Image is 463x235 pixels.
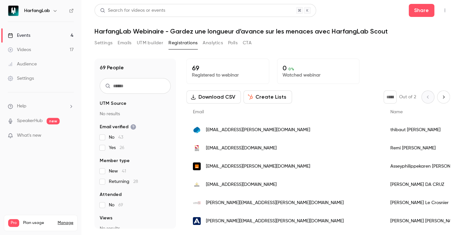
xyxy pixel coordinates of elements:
[118,203,123,207] span: 69
[100,191,122,198] span: Attended
[109,145,124,151] span: Yes
[186,90,241,104] button: Download CSV
[17,132,41,139] span: What's new
[133,179,138,184] span: 28
[206,200,344,206] span: [PERSON_NAME][EMAIL_ADDRESS][PERSON_NAME][DOMAIN_NAME]
[168,38,197,48] button: Registrations
[118,135,123,140] span: 43
[409,4,434,17] button: Share
[206,163,310,170] span: [EMAIL_ADDRESS][PERSON_NAME][DOMAIN_NAME]
[8,103,74,110] li: help-dropdown-opener
[243,38,252,48] button: CTA
[193,144,201,152] img: soprasteria.com
[109,202,123,208] span: No
[100,215,112,221] span: Views
[47,118,60,124] span: new
[8,32,30,39] div: Events
[100,158,130,164] span: Member type
[100,111,171,117] p: No results
[109,178,138,185] span: Returning
[390,110,403,114] span: Name
[282,64,354,72] p: 0
[17,117,43,124] a: SpeakerHub
[100,64,124,72] h1: 69 People
[206,181,277,188] span: [EMAIL_ADDRESS][DOMAIN_NAME]
[122,169,126,173] span: 41
[193,181,201,188] img: secinfra.fr
[206,127,310,133] span: [EMAIL_ADDRESS][PERSON_NAME][DOMAIN_NAME]
[23,220,54,226] span: Plan usage
[24,7,50,14] h6: HarfangLab
[193,199,201,207] img: login-securite.com
[203,38,223,48] button: Analytics
[192,64,264,72] p: 69
[8,75,34,82] div: Settings
[100,7,165,14] div: Search for videos or events
[100,225,171,232] p: No results
[8,61,37,67] div: Audience
[120,145,124,150] span: 26
[243,90,292,104] button: Create Lists
[282,72,354,78] p: Watched webinar
[94,38,112,48] button: Settings
[206,145,277,152] span: [EMAIL_ADDRESS][DOMAIN_NAME]
[66,133,74,139] iframe: Noticeable Trigger
[193,126,201,134] img: capgemini.com
[228,38,238,48] button: Polls
[8,6,19,16] img: HarfangLab
[100,124,136,130] span: Email verified
[94,27,450,35] h1: HarfangLab Webinaire - Gardez une longueur d’avance sur les menaces avec HarfangLab Scout
[8,219,19,227] span: Pro
[100,100,126,107] span: UTM Source
[193,162,201,170] img: orange.com
[437,90,450,104] button: Next page
[288,67,294,71] span: 0 %
[137,38,163,48] button: UTM builder
[8,47,31,53] div: Videos
[206,218,344,225] span: [PERSON_NAME][EMAIL_ADDRESS][PERSON_NAME][DOMAIN_NAME]
[58,220,73,226] a: Manage
[118,38,131,48] button: Emails
[193,217,201,225] img: airbus.com
[109,134,123,141] span: No
[399,94,416,100] p: Out of 2
[192,72,264,78] p: Registered to webinar
[193,110,204,114] span: Email
[109,168,126,174] span: New
[17,103,26,110] span: Help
